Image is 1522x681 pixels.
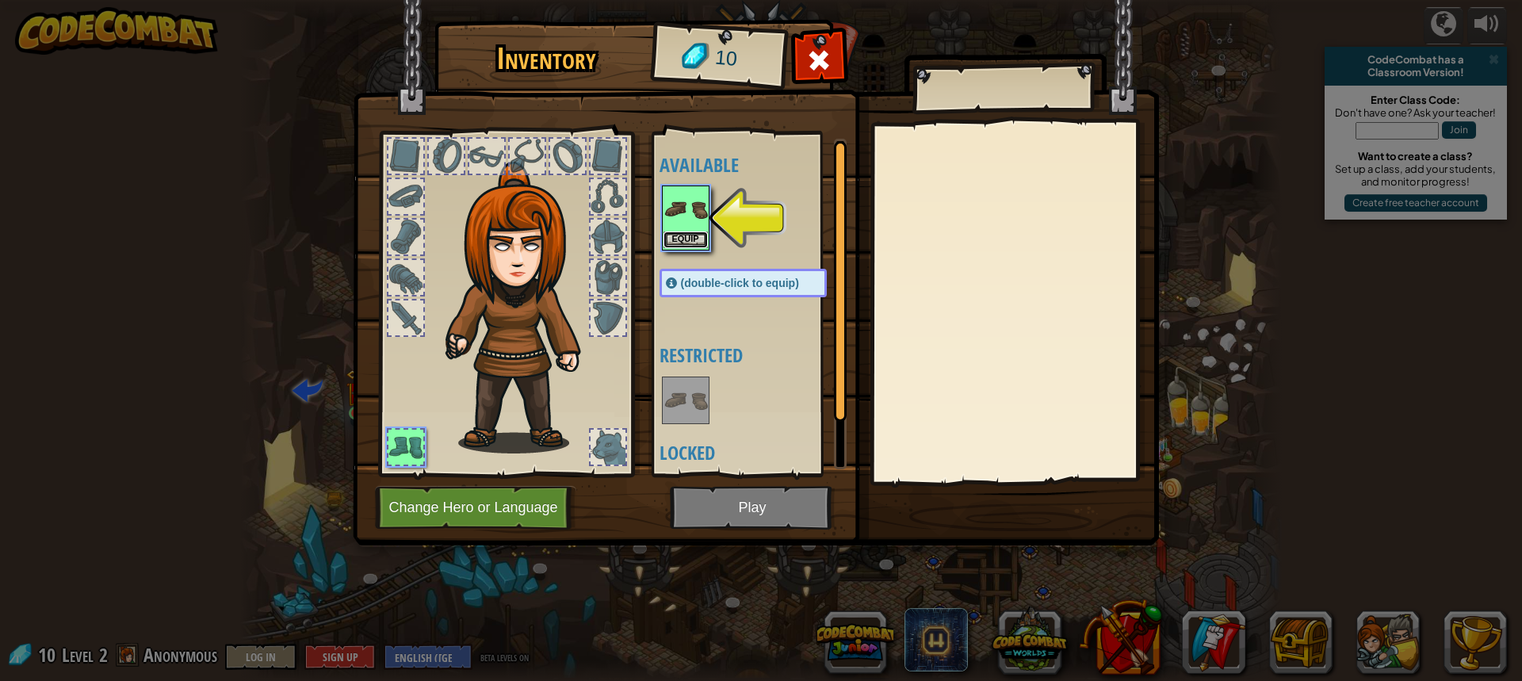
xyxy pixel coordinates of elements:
[438,162,609,453] img: hair_f2.png
[663,231,708,248] button: Equip
[660,442,859,463] h4: Locked
[375,486,576,530] button: Change Hero or Language
[660,155,859,175] h4: Available
[446,42,648,75] h1: Inventory
[660,345,859,365] h4: Restricted
[663,378,708,423] img: portrait.png
[663,187,708,231] img: portrait.png
[713,44,738,74] span: 10
[681,277,799,289] span: (double-click to equip)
